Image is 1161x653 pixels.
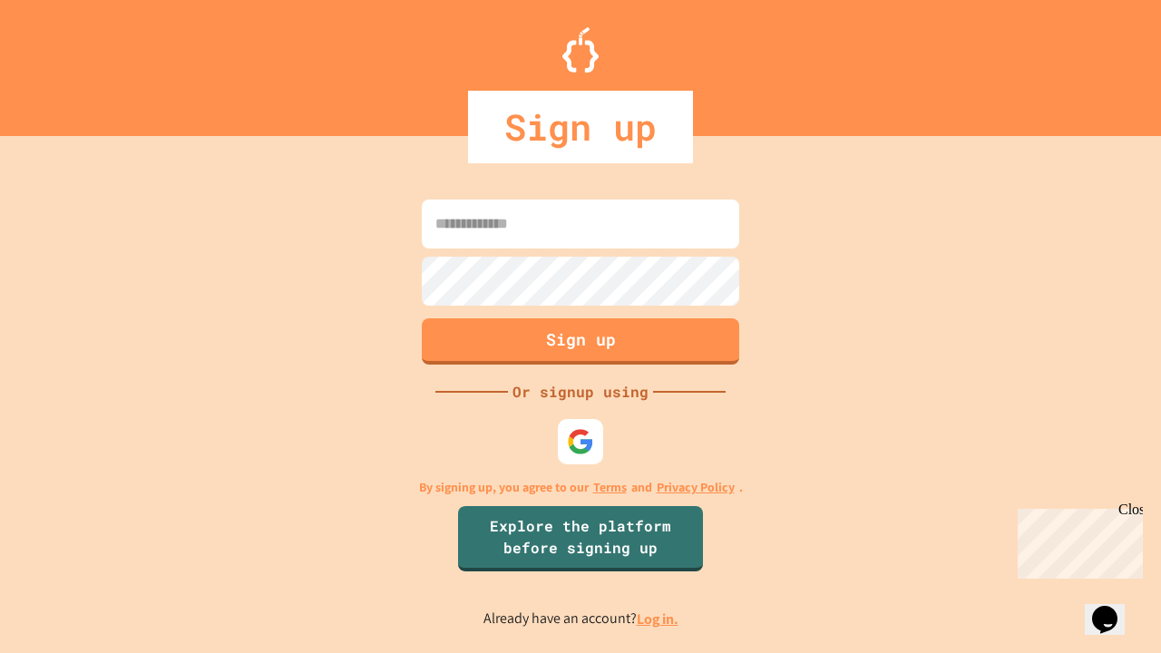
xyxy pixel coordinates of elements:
[458,506,703,571] a: Explore the platform before signing up
[422,318,739,365] button: Sign up
[637,609,678,629] a: Log in.
[1085,580,1143,635] iframe: chat widget
[562,27,599,73] img: Logo.svg
[567,428,594,455] img: google-icon.svg
[468,91,693,163] div: Sign up
[419,478,743,497] p: By signing up, you agree to our and .
[7,7,125,115] div: Chat with us now!Close
[593,478,627,497] a: Terms
[508,381,653,403] div: Or signup using
[483,608,678,630] p: Already have an account?
[657,478,735,497] a: Privacy Policy
[1010,502,1143,579] iframe: chat widget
